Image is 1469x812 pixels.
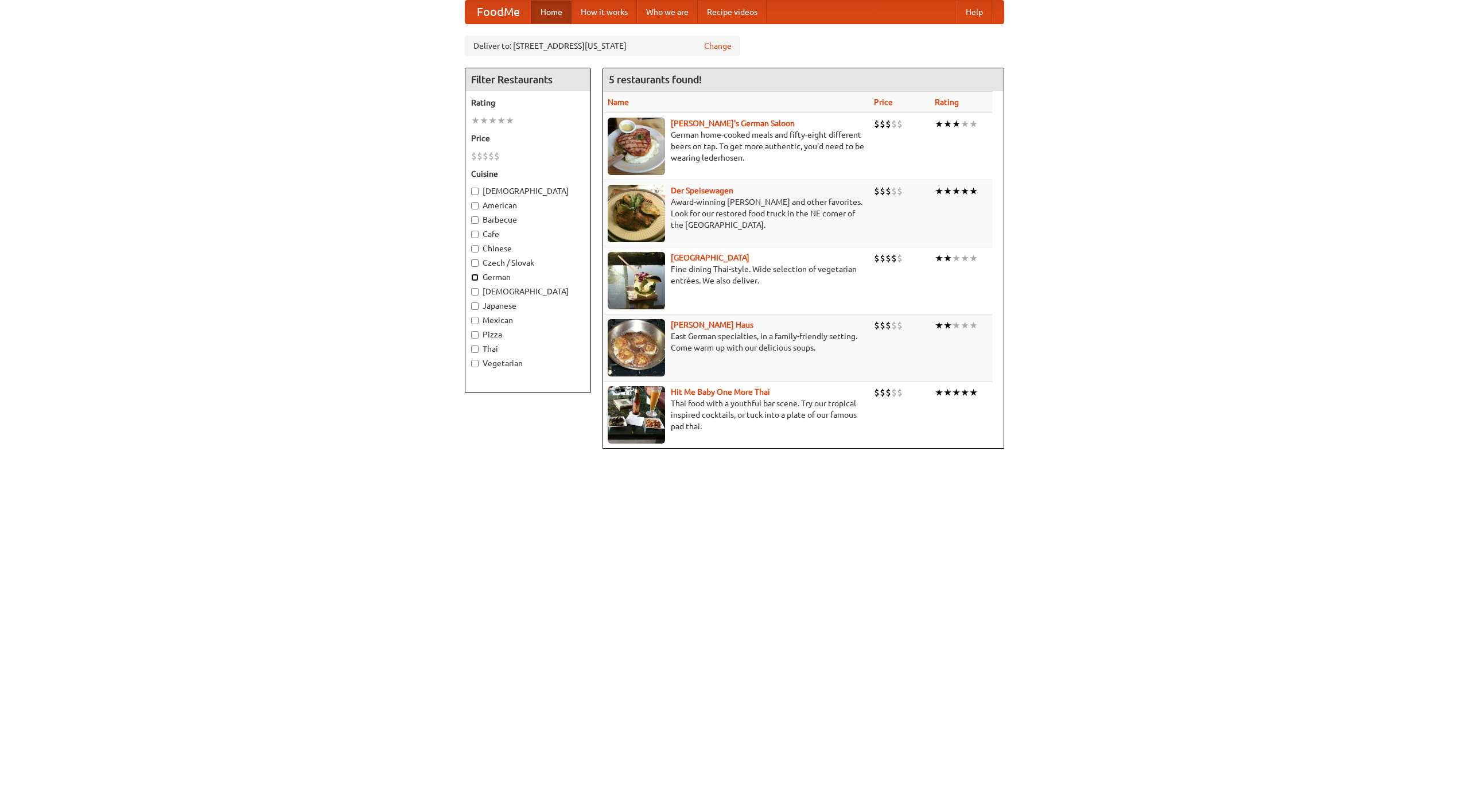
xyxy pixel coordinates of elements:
li: $ [874,252,880,265]
li: ★ [943,319,952,332]
h5: Cuisine [471,168,585,180]
label: Japanese [471,300,585,312]
li: ★ [480,114,488,127]
img: speisewagen.jpg [608,185,665,242]
li: $ [483,150,488,162]
li: $ [885,386,891,399]
input: Mexican [471,317,479,324]
input: Thai [471,345,479,353]
p: Award-winning [PERSON_NAME] and other favorites. Look for our restored food truck in the NE corne... [608,196,865,231]
p: Thai food with a youthful bar scene. Try our tropical inspired cocktails, or tuck into a plate of... [608,398,865,432]
a: Rating [935,98,959,107]
ng-pluralize: 5 restaurants found! [609,74,702,85]
a: Name [608,98,629,107]
li: ★ [952,386,961,399]
b: [PERSON_NAME] Haus [671,320,753,329]
li: ★ [961,252,969,265]
label: American [471,200,585,211]
li: $ [897,185,903,197]
li: $ [874,386,880,399]
input: American [471,202,479,209]
li: $ [880,118,885,130]
li: $ [885,118,891,130]
li: ★ [961,386,969,399]
img: satay.jpg [608,252,665,309]
li: ★ [943,386,952,399]
a: Who we are [637,1,698,24]
li: $ [471,150,477,162]
li: ★ [969,252,978,265]
li: ★ [969,118,978,130]
input: Barbecue [471,216,479,224]
label: Barbecue [471,214,585,226]
img: esthers.jpg [608,118,665,175]
li: $ [897,319,903,332]
li: $ [897,386,903,399]
a: Hit Me Baby One More Thai [671,387,770,397]
b: [PERSON_NAME]'s German Saloon [671,119,795,128]
a: FoodMe [465,1,531,24]
li: $ [880,386,885,399]
input: Vegetarian [471,360,479,367]
a: Price [874,98,893,107]
li: ★ [935,252,943,265]
li: $ [891,319,897,332]
li: ★ [497,114,506,127]
li: ★ [935,118,943,130]
li: ★ [935,386,943,399]
li: $ [880,185,885,197]
img: kohlhaus.jpg [608,319,665,376]
a: Help [957,1,992,24]
li: ★ [506,114,514,127]
div: Deliver to: [STREET_ADDRESS][US_STATE] [465,36,740,56]
li: ★ [943,252,952,265]
a: Recipe videos [698,1,767,24]
a: Change [704,40,732,52]
label: [DEMOGRAPHIC_DATA] [471,185,585,197]
li: ★ [961,319,969,332]
input: [DEMOGRAPHIC_DATA] [471,288,479,296]
li: ★ [961,118,969,130]
li: ★ [961,185,969,197]
a: [GEOGRAPHIC_DATA] [671,253,749,262]
label: Czech / Slovak [471,257,585,269]
li: ★ [935,185,943,197]
li: ★ [952,185,961,197]
input: German [471,274,479,281]
li: ★ [943,185,952,197]
li: $ [880,319,885,332]
label: Vegetarian [471,358,585,369]
input: [DEMOGRAPHIC_DATA] [471,188,479,195]
label: Pizza [471,329,585,340]
li: $ [885,252,891,265]
li: $ [885,319,891,332]
h5: Price [471,133,585,144]
li: ★ [471,114,480,127]
li: $ [891,386,897,399]
p: German home-cooked meals and fifty-eight different beers on tap. To get more authentic, you'd nee... [608,129,865,164]
label: Mexican [471,314,585,326]
li: $ [494,150,500,162]
li: $ [880,252,885,265]
li: $ [874,185,880,197]
li: $ [874,118,880,130]
label: [DEMOGRAPHIC_DATA] [471,286,585,297]
input: Japanese [471,302,479,310]
input: Pizza [471,331,479,339]
h4: Filter Restaurants [465,68,590,91]
li: ★ [969,319,978,332]
li: ★ [952,252,961,265]
li: $ [891,252,897,265]
li: ★ [969,386,978,399]
li: $ [891,118,897,130]
input: Czech / Slovak [471,259,479,267]
li: ★ [952,118,961,130]
li: $ [488,150,494,162]
p: East German specialties, in a family-friendly setting. Come warm up with our delicious soups. [608,331,865,353]
b: Der Speisewagen [671,186,733,195]
label: Chinese [471,243,585,254]
li: ★ [488,114,497,127]
h5: Rating [471,97,585,108]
